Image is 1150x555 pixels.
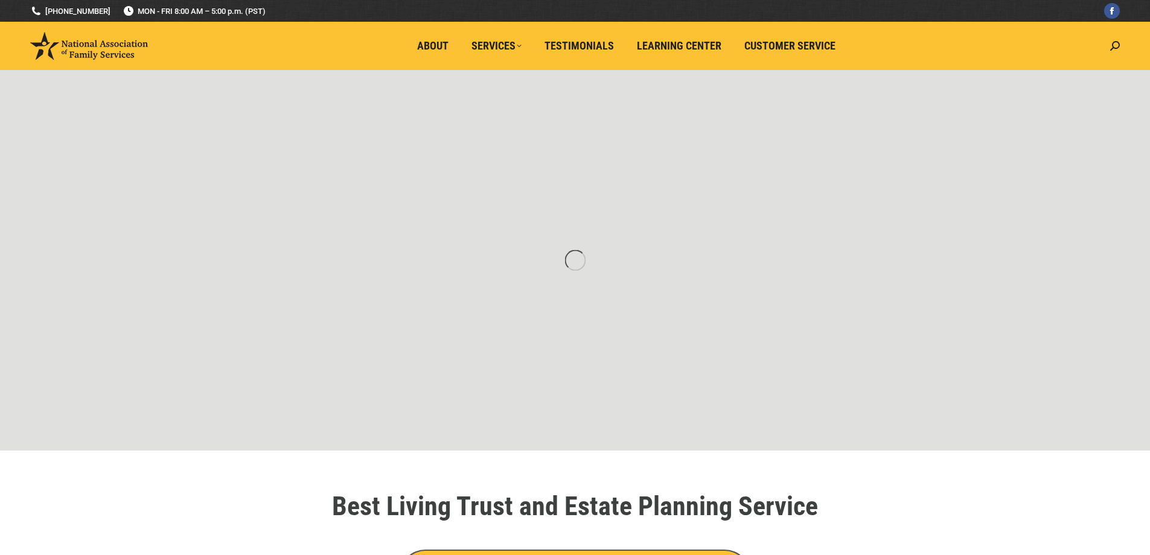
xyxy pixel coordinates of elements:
span: Testimonials [545,39,614,53]
a: Learning Center [628,34,730,57]
img: National Association of Family Services [30,32,148,60]
span: About [417,39,449,53]
span: Customer Service [744,39,835,53]
a: Testimonials [536,34,622,57]
span: Services [471,39,522,53]
a: About [409,34,457,57]
a: Facebook page opens in new window [1104,3,1120,19]
span: Learning Center [637,39,721,53]
a: Customer Service [736,34,844,57]
a: [PHONE_NUMBER] [30,5,110,17]
h1: Best Living Trust and Estate Planning Service [237,493,913,519]
span: MON - FRI 8:00 AM – 5:00 p.m. (PST) [123,5,266,17]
